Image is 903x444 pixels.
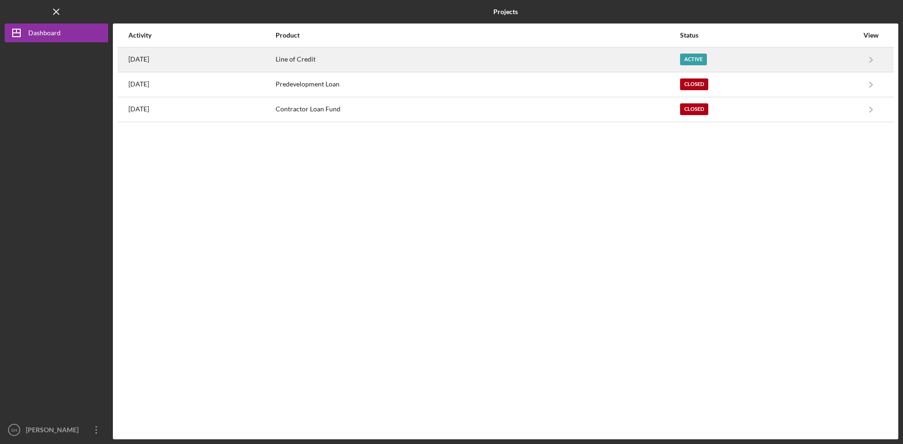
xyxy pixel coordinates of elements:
[276,73,679,96] div: Predevelopment Loan
[128,80,149,88] time: 2023-09-01 16:56
[859,31,883,39] div: View
[680,78,708,90] div: Closed
[680,31,858,39] div: Status
[24,421,85,442] div: [PERSON_NAME]
[11,428,17,433] text: SH
[28,23,61,45] div: Dashboard
[5,421,108,439] button: SH[PERSON_NAME]
[276,48,679,71] div: Line of Credit
[680,54,707,65] div: Active
[128,105,149,113] time: 2023-08-16 22:04
[276,98,679,121] div: Contractor Loan Fund
[128,55,149,63] time: 2025-08-21 22:46
[276,31,679,39] div: Product
[128,31,275,39] div: Activity
[5,23,108,42] button: Dashboard
[493,8,518,16] b: Projects
[680,103,708,115] div: Closed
